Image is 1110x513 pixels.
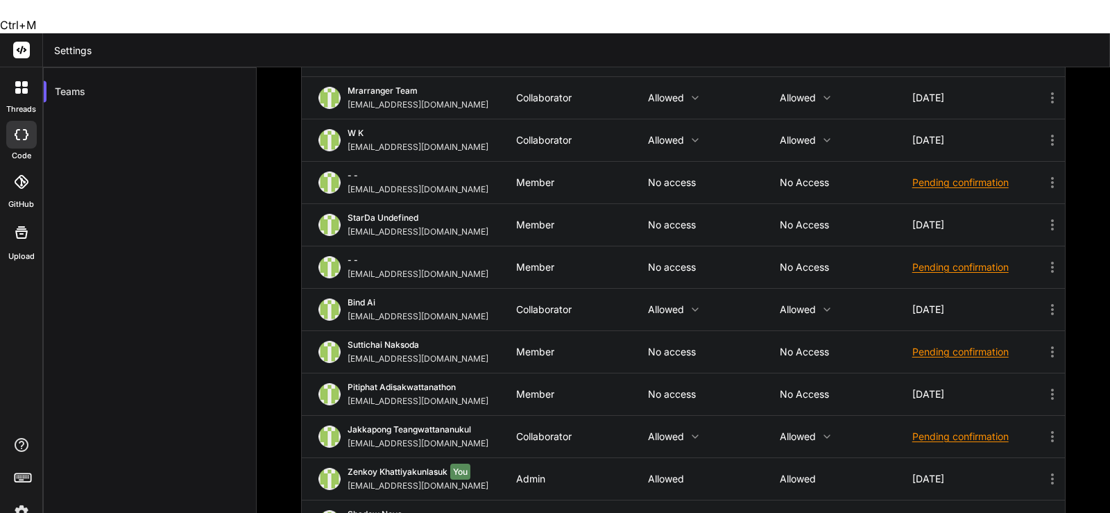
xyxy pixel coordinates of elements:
div: [DATE] [912,219,1044,230]
p: Allowed [780,304,912,315]
img: profile_image [318,298,341,321]
div: Member [516,346,648,358]
p: Allowed [780,431,912,442]
span: - - [348,255,358,265]
div: Collaborator [516,431,648,442]
div: Collaborator [516,92,648,103]
div: Pending confirmation [912,430,1044,444]
div: Collaborator [516,135,648,146]
img: profile_image [318,426,341,448]
p: No access [780,389,912,400]
img: profile_image [318,383,341,405]
div: Member [516,177,648,188]
span: Mrarranger team [348,85,418,96]
div: [EMAIL_ADDRESS][DOMAIN_NAME] [348,311,494,322]
div: Teams [44,76,256,107]
div: [EMAIL_ADDRESS][DOMAIN_NAME] [348,353,494,364]
p: No access [648,262,780,273]
p: No access [780,177,912,188]
p: No access [648,389,780,400]
div: [EMAIL_ADDRESS][DOMAIN_NAME] [348,480,494,491]
span: You [450,464,470,480]
span: bind ai [348,297,375,308]
div: [EMAIL_ADDRESS][DOMAIN_NAME] [348,438,494,449]
p: Allowed [648,304,780,315]
img: profile_image [318,171,341,194]
p: Allowed [648,431,780,442]
label: GitHub [8,199,34,210]
p: Allowed [648,135,780,146]
div: [EMAIL_ADDRESS][DOMAIN_NAME] [348,99,494,110]
img: profile_image [318,129,341,151]
div: Pending confirmation [912,176,1044,190]
label: Upload [8,251,35,262]
p: No access [648,177,780,188]
img: profile_image [318,87,341,109]
span: - - [348,170,358,180]
span: W K [348,128,364,138]
p: No access [780,346,912,358]
p: Allowed [780,135,912,146]
span: Zenkoy Khattiyakunlasuk [348,466,447,477]
img: profile_image [318,468,341,490]
div: Admin [516,473,648,485]
p: No access [648,219,780,230]
img: profile_image [318,214,341,236]
div: [EMAIL_ADDRESS][DOMAIN_NAME] [348,396,494,407]
img: profile_image [318,256,341,278]
span: StarDa undefined [348,212,418,223]
div: [DATE] [912,389,1044,400]
div: [EMAIL_ADDRESS][DOMAIN_NAME] [348,269,494,280]
header: Settings [43,33,1110,67]
p: Allowed [648,473,780,485]
p: No access [780,219,912,230]
div: Pending confirmation [912,345,1044,359]
div: Member [516,219,648,230]
div: [DATE] [912,473,1044,485]
img: profile_image [318,341,341,363]
span: suttichai naksoda [348,339,419,350]
span: Jakkapong Teangwattananukul [348,424,471,435]
div: Member [516,389,648,400]
label: code [12,150,31,162]
div: [EMAIL_ADDRESS][DOMAIN_NAME] [348,184,494,195]
div: [EMAIL_ADDRESS][DOMAIN_NAME] [348,142,494,153]
div: [DATE] [912,92,1044,103]
div: Collaborator [516,304,648,315]
div: Pending confirmation [912,260,1044,274]
p: No access [780,262,912,273]
p: Allowed [780,92,912,103]
div: Member [516,262,648,273]
p: Allowed [780,473,912,485]
span: Pitiphat Adisakwattanathon [348,382,456,392]
label: threads [6,103,36,115]
p: No access [648,346,780,358]
div: [DATE] [912,304,1044,315]
p: Allowed [648,92,780,103]
div: [DATE] [912,135,1044,146]
div: [EMAIL_ADDRESS][DOMAIN_NAME] [348,226,494,237]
